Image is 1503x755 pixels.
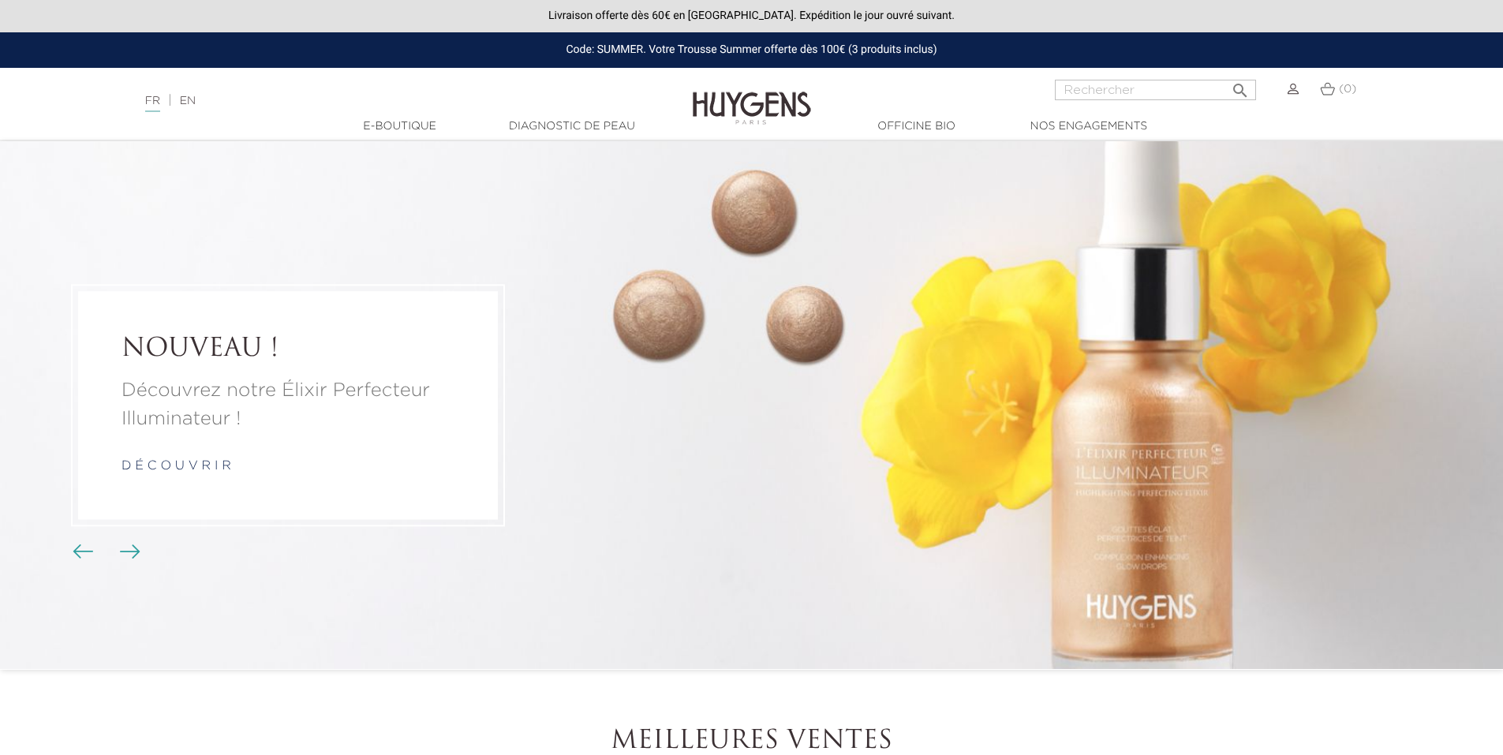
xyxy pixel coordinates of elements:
a: E-Boutique [321,118,479,135]
a: NOUVEAU ! [122,335,454,364]
a: Diagnostic de peau [493,118,651,135]
i:  [1231,77,1250,95]
a: d é c o u v r i r [122,461,231,473]
div: Boutons du carrousel [79,540,130,564]
div: | [137,92,615,110]
a: Découvrez notre Élixir Perfecteur Illuminateur ! [122,377,454,434]
button:  [1226,75,1254,96]
a: EN [180,95,196,107]
a: Nos engagements [1010,118,1168,135]
input: Rechercher [1055,80,1256,100]
a: Officine Bio [838,118,996,135]
a: FR [145,95,160,112]
img: Huygens [693,66,811,127]
span: (0) [1339,84,1356,95]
